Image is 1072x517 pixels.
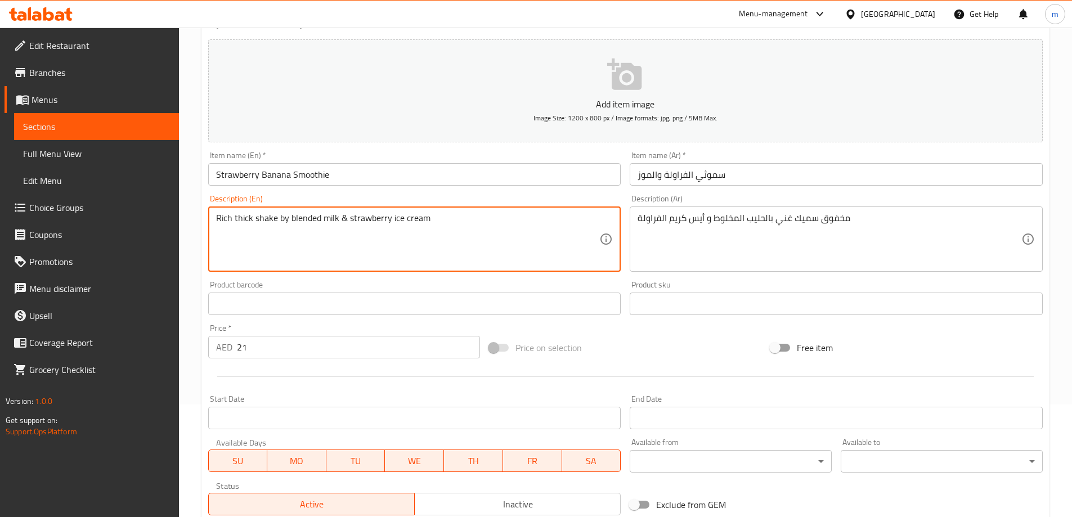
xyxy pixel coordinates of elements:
[208,449,268,472] button: SU
[389,453,439,469] span: WE
[5,302,179,329] a: Upsell
[237,336,481,358] input: Please enter price
[797,341,833,354] span: Free item
[35,394,52,408] span: 1.0.0
[630,163,1043,186] input: Enter name Ar
[503,449,562,472] button: FR
[272,453,322,469] span: MO
[841,450,1043,473] div: ​
[419,496,616,512] span: Inactive
[385,449,444,472] button: WE
[213,496,410,512] span: Active
[5,329,179,356] a: Coverage Report
[515,341,582,354] span: Price on selection
[567,453,617,469] span: SA
[208,293,621,315] input: Please enter product barcode
[508,453,558,469] span: FR
[331,453,381,469] span: TU
[14,113,179,140] a: Sections
[29,66,170,79] span: Branches
[656,498,726,511] span: Exclude from GEM
[448,453,499,469] span: TH
[23,147,170,160] span: Full Menu View
[32,93,170,106] span: Menus
[5,194,179,221] a: Choice Groups
[29,39,170,52] span: Edit Restaurant
[29,201,170,214] span: Choice Groups
[208,493,415,515] button: Active
[5,86,179,113] a: Menus
[6,394,33,408] span: Version:
[226,97,1025,111] p: Add item image
[267,449,326,472] button: MO
[6,424,77,439] a: Support.OpsPlatform
[739,7,808,21] div: Menu-management
[861,8,935,20] div: [GEOGRAPHIC_DATA]
[6,413,57,428] span: Get support on:
[5,32,179,59] a: Edit Restaurant
[326,449,385,472] button: TU
[5,275,179,302] a: Menu disclaimer
[638,213,1021,266] textarea: مخفوق سميك غني بالحليب المخلوط و أيس كريم الفراولة
[208,163,621,186] input: Enter name En
[444,449,503,472] button: TH
[23,120,170,133] span: Sections
[562,449,621,472] button: SA
[14,140,179,167] a: Full Menu View
[216,340,232,354] p: AED
[630,293,1043,315] input: Please enter product sku
[29,336,170,349] span: Coverage Report
[5,59,179,86] a: Branches
[208,39,1043,142] button: Add item imageImage Size: 1200 x 800 px / Image formats: jpg, png / 5MB Max.
[208,13,1043,30] h2: Update Strawberry Banana Smoothie
[29,228,170,241] span: Coupons
[5,221,179,248] a: Coupons
[1052,8,1058,20] span: m
[29,309,170,322] span: Upsell
[216,213,600,266] textarea: Rich thick shake by blended milk & strawberry ice cream
[23,174,170,187] span: Edit Menu
[630,450,832,473] div: ​
[14,167,179,194] a: Edit Menu
[414,493,621,515] button: Inactive
[213,453,263,469] span: SU
[29,255,170,268] span: Promotions
[533,111,717,124] span: Image Size: 1200 x 800 px / Image formats: jpg, png / 5MB Max.
[29,363,170,376] span: Grocery Checklist
[29,282,170,295] span: Menu disclaimer
[5,248,179,275] a: Promotions
[5,356,179,383] a: Grocery Checklist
